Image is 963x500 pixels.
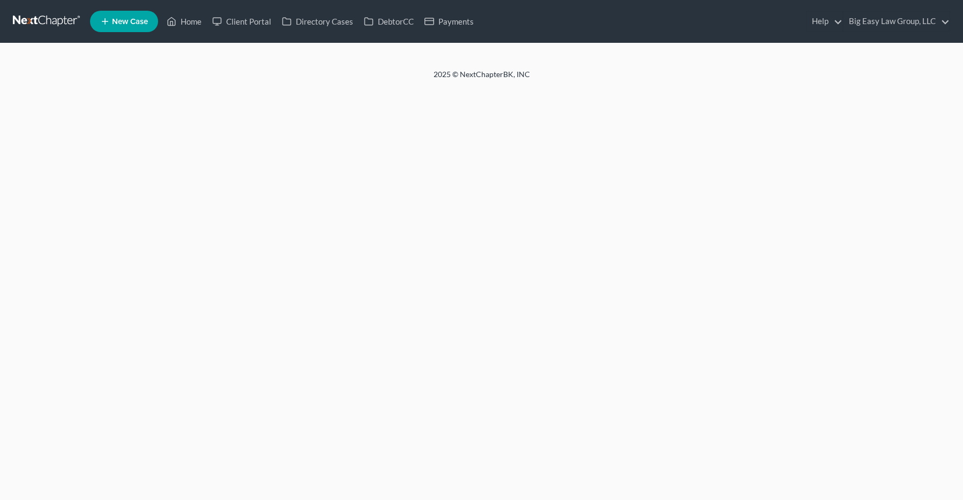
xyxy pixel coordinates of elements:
[90,11,158,32] new-legal-case-button: New Case
[176,69,787,88] div: 2025 © NextChapterBK, INC
[807,12,842,31] a: Help
[843,12,950,31] a: Big Easy Law Group, LLC
[161,12,207,31] a: Home
[419,12,479,31] a: Payments
[207,12,277,31] a: Client Portal
[277,12,359,31] a: Directory Cases
[359,12,419,31] a: DebtorCC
